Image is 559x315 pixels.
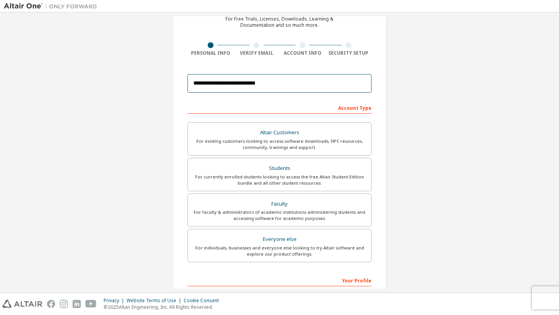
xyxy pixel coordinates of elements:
div: Personal Info [187,50,234,56]
div: For individuals, businesses and everyone else looking to try Altair software and explore our prod... [193,245,366,257]
div: Your Profile [187,274,372,286]
div: Verify Email [234,50,280,56]
div: For faculty & administrators of academic institutions administering students and accessing softwa... [193,209,366,222]
img: Altair One [4,2,101,10]
img: instagram.svg [60,300,68,308]
div: Students [193,163,366,174]
img: altair_logo.svg [2,300,42,308]
div: Account Type [187,101,372,114]
div: Website Terms of Use [127,298,184,304]
div: For Free Trials, Licenses, Downloads, Learning & Documentation and so much more. [226,16,333,28]
img: linkedin.svg [73,300,81,308]
div: Account Info [279,50,326,56]
div: Cookie Consent [184,298,224,304]
div: Faculty [193,199,366,209]
img: youtube.svg [85,300,97,308]
div: Privacy [104,298,127,304]
div: Altair Customers [193,127,366,138]
img: facebook.svg [47,300,55,308]
div: Everyone else [193,234,366,245]
p: © 2025 Altair Engineering, Inc. All Rights Reserved. [104,304,224,310]
div: For currently enrolled students looking to access the free Altair Student Edition bundle and all ... [193,174,366,186]
div: For existing customers looking to access software downloads, HPC resources, community, trainings ... [193,138,366,151]
div: Security Setup [326,50,372,56]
